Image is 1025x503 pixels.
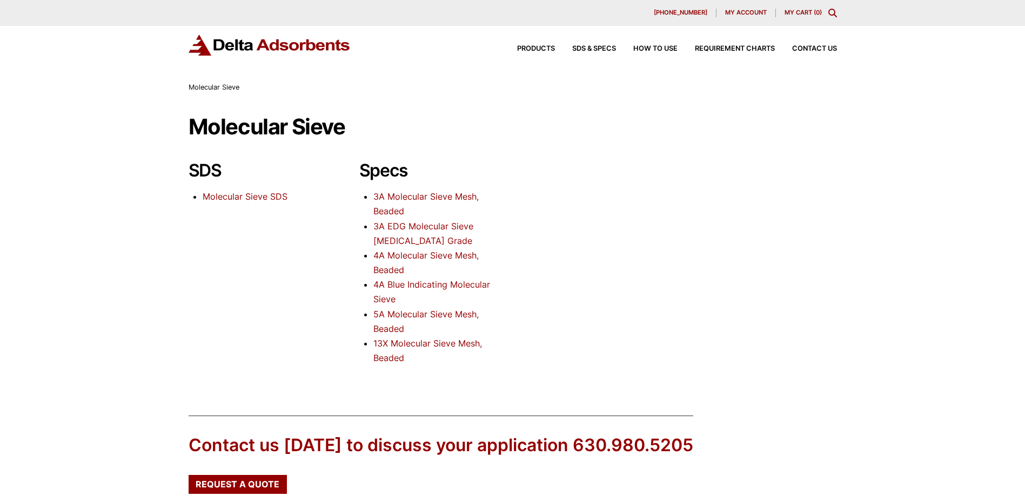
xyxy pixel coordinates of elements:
[196,480,279,488] span: Request a Quote
[373,279,490,304] a: 4A Blue Indicating Molecular Sieve
[359,160,495,181] h2: Specs
[816,9,820,16] span: 0
[203,191,287,202] a: Molecular Sieve SDS
[716,9,776,17] a: My account
[373,250,479,275] a: 4A Molecular Sieve Mesh, Beaded
[654,10,707,16] span: [PHONE_NUMBER]
[189,35,351,56] img: Delta Adsorbents
[785,9,822,16] a: My Cart (0)
[189,83,239,91] span: Molecular Sieve
[500,45,555,52] a: Products
[775,45,837,52] a: Contact Us
[189,475,287,493] a: Request a Quote
[633,45,678,52] span: How to Use
[792,45,837,52] span: Contact Us
[373,221,473,246] a: 3A EDG Molecular Sieve [MEDICAL_DATA] Grade
[572,45,616,52] span: SDS & SPECS
[189,115,837,139] h1: Molecular Sieve
[189,160,325,181] h2: SDS
[645,9,716,17] a: [PHONE_NUMBER]
[373,309,479,334] a: 5A Molecular Sieve Mesh, Beaded
[517,45,555,52] span: Products
[678,45,775,52] a: Requirement Charts
[373,338,482,363] a: 13X Molecular Sieve Mesh, Beaded
[616,45,678,52] a: How to Use
[725,10,767,16] span: My account
[695,45,775,52] span: Requirement Charts
[373,191,479,216] a: 3A Molecular Sieve Mesh, Beaded
[828,9,837,17] div: Toggle Modal Content
[189,433,693,458] div: Contact us [DATE] to discuss your application 630.980.5205
[555,45,616,52] a: SDS & SPECS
